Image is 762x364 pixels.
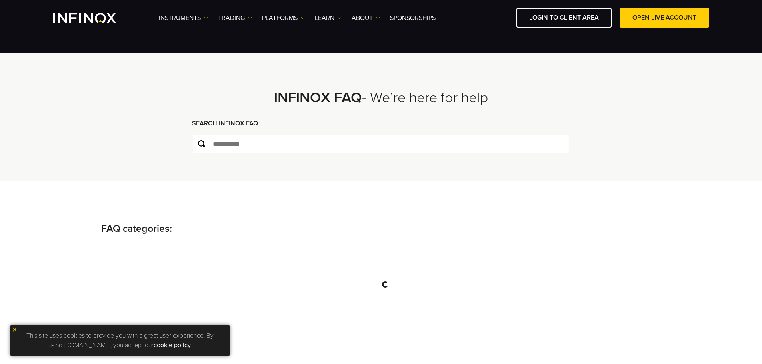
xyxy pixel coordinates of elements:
[101,221,661,237] p: FAQ categories:
[192,119,258,127] strong: SEARCH INFINOX FAQ
[390,13,436,23] a: SPONSORSHIPS
[159,13,208,23] a: Instruments
[218,13,252,23] a: TRADING
[53,13,135,23] a: INFINOX Logo
[315,13,342,23] a: Learn
[516,8,612,28] a: LOGIN TO CLIENT AREA
[14,329,226,352] p: This site uses cookies to provide you with a great user experience. By using [DOMAIN_NAME], you a...
[620,8,709,28] a: OPEN LIVE ACCOUNT
[171,89,591,107] h2: - We’re here for help
[12,327,18,332] img: yellow close icon
[352,13,380,23] a: ABOUT
[274,89,362,106] strong: INFINOX FAQ
[262,13,305,23] a: PLATFORMS
[154,341,191,349] a: cookie policy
